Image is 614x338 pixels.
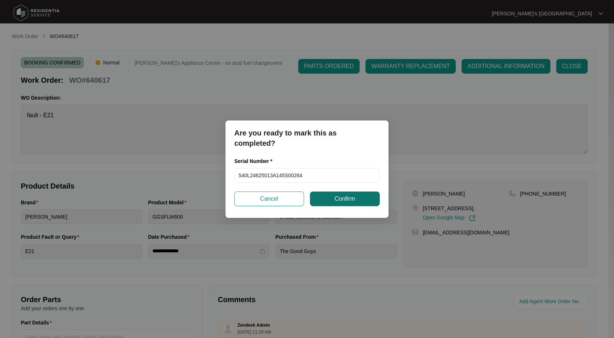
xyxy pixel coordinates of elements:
[260,194,278,203] span: Cancel
[234,192,304,206] button: Cancel
[234,128,380,138] p: Are you ready to mark this as
[234,138,380,148] p: completed?
[310,192,380,206] button: Confirm
[334,194,355,203] span: Confirm
[234,157,278,165] label: Serial Number *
